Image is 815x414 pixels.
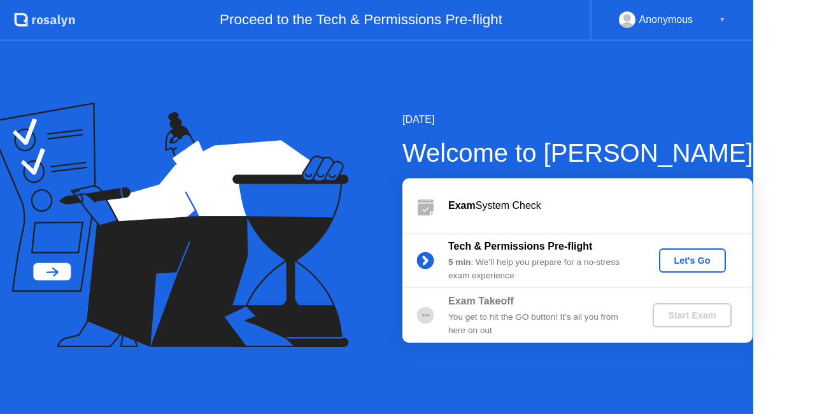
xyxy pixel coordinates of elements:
[402,134,753,172] div: Welcome to [PERSON_NAME]
[448,256,632,282] div: : We’ll help you prepare for a no-stress exam experience
[448,200,476,211] b: Exam
[658,310,726,320] div: Start Exam
[448,241,592,252] b: Tech & Permissions Pre-flight
[402,112,753,127] div: [DATE]
[448,257,471,267] b: 5 min
[448,296,514,306] b: Exam Takeoff
[664,255,721,266] div: Let's Go
[448,198,753,213] div: System Check
[448,311,632,337] div: You get to hit the GO button! It’s all you from here on out
[639,11,693,28] div: Anonymous
[653,303,731,327] button: Start Exam
[719,11,725,28] div: ▼
[659,248,726,273] button: Let's Go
